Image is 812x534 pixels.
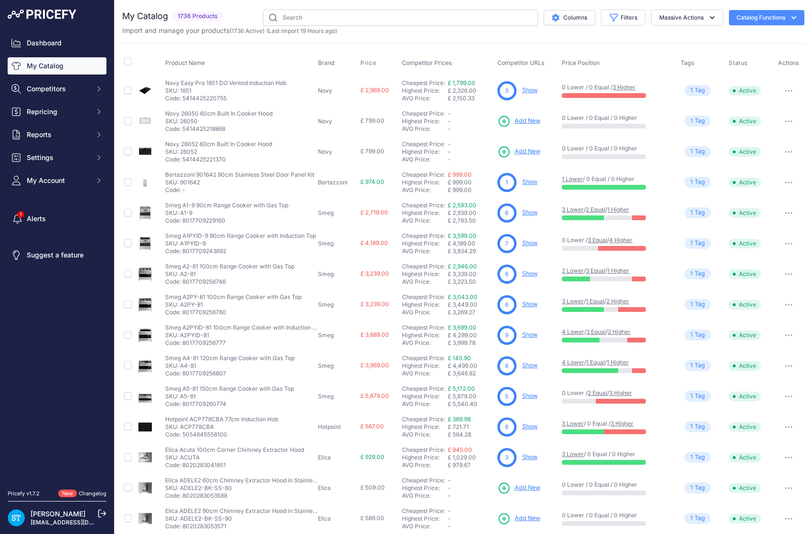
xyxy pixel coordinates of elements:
span: Active [728,422,761,432]
a: 3 Lower [562,206,584,213]
a: 2 Higher [606,298,629,305]
span: Tag [685,85,711,96]
a: 3 Lower [562,420,584,427]
button: Reports [8,126,106,143]
div: AVG Price: [402,125,448,133]
span: £ 929.00 [360,453,384,460]
a: 3 Equal [586,267,605,274]
span: £ 2,719.00 [360,209,388,216]
a: £ 389.98 [448,416,471,423]
span: Active [728,147,761,157]
p: Elica ADELE2 60cm Chimney Extractor Hood in Stainless Steel [165,477,318,484]
span: Brand [318,59,335,66]
span: My Account [27,176,89,185]
span: Tag [685,268,711,279]
span: Active [728,269,761,279]
p: / 0 Equal / 0 Higher [562,175,671,183]
div: Highest Price: [402,117,448,125]
p: Smeg A5-81 150cm Range Cooker with Gas Top [165,385,294,393]
span: Tag [685,452,711,463]
span: £ 4,189.00 [360,239,388,246]
span: Tag [685,330,711,341]
span: Active [728,361,761,371]
span: (Last import 19 Hours ago) [266,27,337,34]
a: [PERSON_NAME] [31,510,85,518]
a: £ 3,699.00 [448,324,476,331]
a: My Catalog [8,57,106,75]
div: £ 564.28 [448,431,494,438]
p: Code: - [165,186,315,194]
a: Cheapest Price: [402,354,445,362]
p: Code: 8017709256777 [165,339,318,347]
span: - [448,125,451,132]
span: £ 2,969.00 [360,86,389,94]
button: Status [728,59,749,67]
a: Show [522,300,538,308]
p: 0 Lower / 0 Equal / 0 Higher [562,114,671,122]
span: Product Name [165,59,205,66]
span: 1 [690,300,693,309]
a: Alerts [8,210,106,227]
p: 0 Lower / / [562,389,671,397]
p: Smeg A1-9 90cm Range Cooker with Gas Top [165,202,288,209]
button: Repricing [8,103,106,120]
p: 0 Lower / / [562,236,671,244]
span: Active [728,392,761,401]
a: Cheapest Price: [402,263,445,270]
p: SKU: A1-9 [165,209,288,217]
p: SKU: 26050 [165,117,273,125]
a: 3 Equal [588,236,607,244]
p: 0 Lower / 0 Equal / 0 Higher [562,481,671,489]
a: Show [522,392,538,399]
a: Cheapest Price: [402,232,445,239]
span: £ 3,239.00 [360,270,389,277]
p: Smeg [318,270,357,278]
a: £ 3,043.00 [448,293,477,300]
p: SKU: A1PYID-9 [165,240,316,247]
a: Suggest a feature [8,246,106,264]
span: Add New [515,514,540,523]
span: Active [728,331,761,340]
span: - [448,156,451,163]
span: Active [728,178,761,187]
span: 1 [690,269,693,278]
div: AVG Price: [402,339,448,347]
a: 4 Lower [562,328,584,335]
a: £ 1,799.00 [448,79,475,86]
p: Code: 8017709256746 [165,278,295,286]
p: Code: 5414425218868 [165,125,273,133]
p: Novy [318,87,357,95]
span: Actions [778,59,799,66]
a: Cheapest Price: [402,446,445,453]
span: Tag [685,299,711,310]
button: Competitors [8,80,106,97]
p: Code: 8017709256807 [165,370,295,377]
div: AVG Price: [402,370,448,377]
a: Show [522,453,538,460]
a: 1736 Active [232,27,263,34]
span: 6 [505,209,508,217]
div: Highest Price: [402,240,448,247]
div: £ 3,223.50 [448,278,494,286]
a: 3 Higher [612,84,635,91]
span: £ 799.00 [360,148,384,155]
span: Tag [685,482,711,493]
span: - [448,110,451,117]
div: Highest Price: [402,454,448,461]
span: 1 [690,117,693,126]
span: 1 [690,361,693,370]
span: Repricing [27,107,89,117]
input: Search [263,10,538,26]
div: £ 5,540.40 [448,400,494,408]
span: Active [728,239,761,248]
span: - [448,117,451,125]
span: £ 4,189.00 [448,240,475,247]
h2: My Catalog [122,10,168,23]
div: Highest Price: [402,209,448,217]
span: - [448,148,451,155]
span: £ 3,969.00 [360,362,389,369]
span: £ 799.00 [360,117,384,124]
span: Tag [685,238,711,249]
div: £ 979.67 [448,461,494,469]
p: Hotpoint ACP778CBA 77cm Induction Hob [165,416,278,423]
